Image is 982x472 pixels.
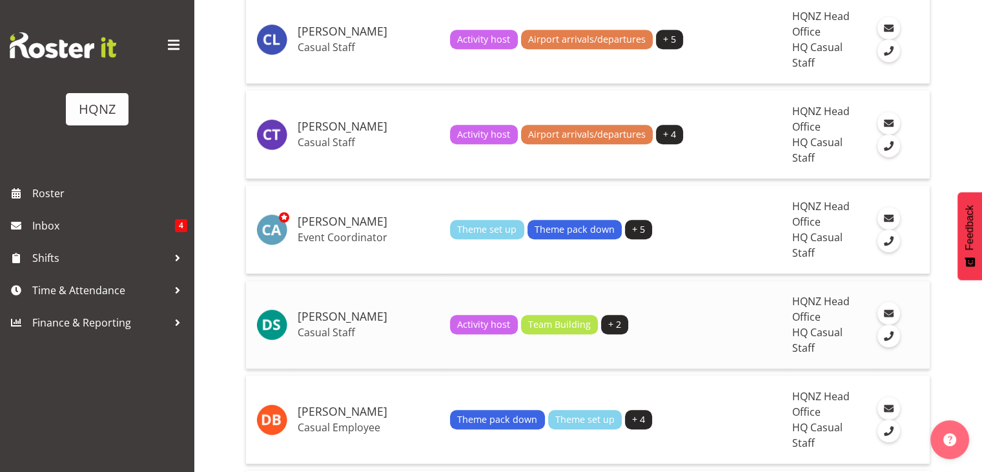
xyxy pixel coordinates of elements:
p: Casual Staff [298,136,440,149]
span: Airport arrivals/departures [528,32,646,47]
span: HQNZ Head Office [792,389,850,419]
a: Email Employee [877,207,900,230]
a: Call Employee [877,420,900,442]
p: Casual Staff [298,41,440,54]
span: Theme set up [555,413,615,427]
span: Theme set up [457,222,517,237]
a: Email Employee [877,17,900,39]
span: Theme pack down [457,413,537,427]
span: Shifts [32,248,168,268]
span: HQNZ Head Office [792,199,850,229]
a: Email Employee [877,397,900,420]
span: Roster [32,184,187,203]
span: + 5 [663,32,676,47]
span: Activity host [457,317,510,332]
span: HQ Casual Staff [792,325,843,355]
span: HQNZ Head Office [792,9,850,39]
img: carlos-la-sala6918.jpg [256,24,287,55]
span: HQ Casual Staff [792,420,843,450]
a: Call Employee [877,39,900,62]
a: Email Employee [877,112,900,134]
span: Finance & Reporting [32,313,168,332]
span: Activity host [457,32,510,47]
img: Rosterit website logo [10,32,116,58]
span: HQ Casual Staff [792,230,843,260]
div: HQNZ [79,100,116,119]
img: charlie-turner11510.jpg [256,119,287,150]
a: Call Employee [877,134,900,157]
h5: [PERSON_NAME] [298,215,440,228]
span: Feedback [964,205,976,250]
span: 4 [175,219,187,232]
img: damian-smuskiewics11615.jpg [256,309,287,340]
span: HQNZ Head Office [792,104,850,134]
span: + 5 [632,222,645,237]
a: Email Employee [877,302,900,325]
span: HQ Casual Staff [792,135,843,165]
a: Call Employee [877,230,900,252]
span: HQNZ Head Office [792,294,850,324]
h5: [PERSON_NAME] [298,120,440,133]
p: Casual Staff [298,326,440,339]
span: + 4 [632,413,645,427]
h5: [PERSON_NAME] [298,405,440,418]
span: Inbox [32,216,175,235]
p: Event Coordinator [298,231,440,244]
button: Feedback - Show survey [957,192,982,280]
span: + 4 [663,127,676,142]
a: Call Employee [877,325,900,347]
span: HQ Casual Staff [792,40,843,70]
span: Theme pack down [535,222,615,237]
span: Activity host [457,127,510,142]
img: dana-bergmann11193.jpg [256,404,287,435]
span: Airport arrivals/departures [528,127,646,142]
img: help-xxl-2.png [943,433,956,446]
h5: [PERSON_NAME] [298,310,440,323]
img: chloe-amer5770.jpg [256,214,287,245]
span: Team Building [528,317,591,332]
span: + 2 [608,317,621,332]
h5: [PERSON_NAME] [298,25,440,38]
span: Time & Attendance [32,281,168,300]
p: Casual Employee [298,421,440,434]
